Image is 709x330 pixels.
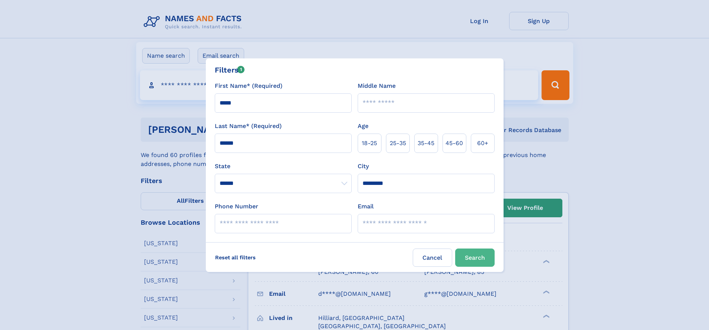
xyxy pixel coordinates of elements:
[362,139,377,148] span: 18‑25
[413,249,452,267] label: Cancel
[358,202,374,211] label: Email
[215,202,258,211] label: Phone Number
[215,81,282,90] label: First Name* (Required)
[477,139,488,148] span: 60+
[358,162,369,171] label: City
[390,139,406,148] span: 25‑35
[455,249,495,267] button: Search
[215,64,245,76] div: Filters
[215,122,282,131] label: Last Name* (Required)
[358,81,396,90] label: Middle Name
[210,249,261,266] label: Reset all filters
[445,139,463,148] span: 45‑60
[418,139,434,148] span: 35‑45
[215,162,352,171] label: State
[358,122,368,131] label: Age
